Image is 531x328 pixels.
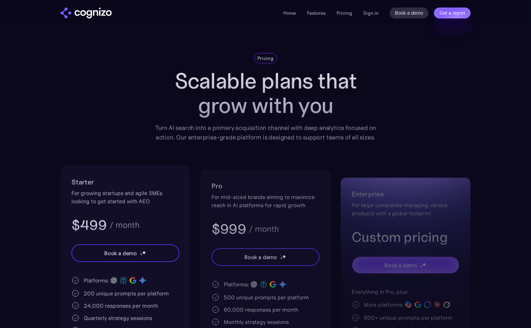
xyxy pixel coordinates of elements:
[384,261,417,269] div: Book a demo
[212,248,319,266] a: Book a demostarstarstar
[420,265,423,268] img: star
[84,276,109,284] div: Platforms:
[224,280,249,288] div: Platforms:
[60,8,112,18] a: home
[257,55,274,62] div: Pricing
[390,8,429,18] a: Book a demo
[352,288,460,296] div: Everything in Pro, plus:
[224,293,309,301] div: 500 unique prompts per platform
[352,201,460,217] div: For large companies managing various products with a global footprint
[84,289,169,297] div: 200 unique prompts per platform
[224,305,298,314] div: 60,000 responses per month
[244,253,277,261] div: Book a demo
[283,10,296,16] a: Home
[282,254,286,259] img: star
[364,301,404,309] div: More platforms:
[142,250,146,255] img: star
[84,314,152,322] div: Quarterly strategy sessions
[140,251,141,252] img: star
[434,8,471,18] a: Get a report
[212,220,246,238] h3: $999
[352,228,460,246] h3: Custom pricing
[140,253,142,255] img: star
[212,181,319,191] h2: Pro
[420,263,421,264] img: star
[60,8,112,18] img: cognizo logo
[71,176,179,187] h2: Starter
[307,10,326,16] a: Features
[280,255,281,256] img: star
[224,318,289,326] div: Monthly strategy sessions
[84,301,158,310] div: 24,000 responses per month
[364,314,452,322] div: 800+ unique prompts per platform
[363,9,379,17] a: Sign in
[422,262,426,267] img: star
[352,189,460,200] h2: Enterprise
[150,69,381,117] h1: Scalable plans that grow with you
[109,221,139,229] div: / month
[352,256,460,274] a: Book a demostarstarstar
[71,216,107,234] h3: $499
[71,189,179,205] div: For growing startups and agile SMEs looking to get started with AEO
[150,123,381,142] div: Turn AI search into a primary acquisition channel with deep analytics focused on action. Our ente...
[249,225,279,233] div: / month
[212,193,319,209] div: For mid-sized brands aiming to maximize reach in AI platforms for rapid growth
[104,249,137,257] div: Book a demo
[337,10,352,16] a: Pricing
[280,257,283,259] img: star
[71,244,179,262] a: Book a demostarstarstar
